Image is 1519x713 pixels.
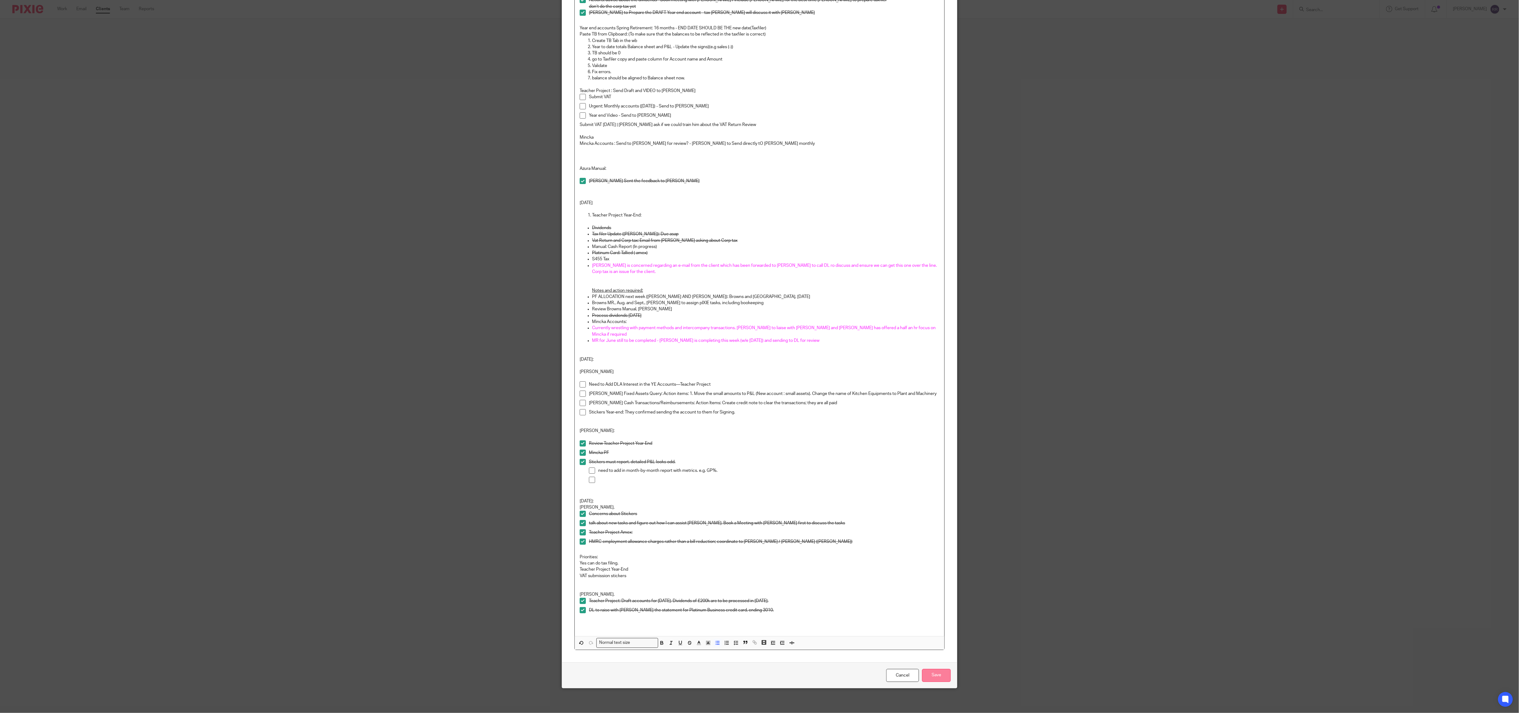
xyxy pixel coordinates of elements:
[592,238,738,243] s: Vat Return and Corp tax: Email from [PERSON_NAME] asking about Corp tax
[580,369,939,375] p: [PERSON_NAME]
[886,669,919,682] a: Cancel
[592,244,939,250] p: Manual: Cash Report (In progress)
[580,122,939,128] p: Submit VAT [DATE] | [PERSON_NAME] ask if we could train him about the VAT Return Review
[580,31,939,37] p: Paste TB from Clipboard: (To make sure that the balances to be reflected in the taxfiler is correct)
[592,44,939,50] p: Year to date totals Balance sheet and P&L - Update the signs)(e.g sales (-))
[922,669,951,682] input: Save
[592,75,939,81] p: balance should be aligned to Balance sheet now.
[592,300,939,306] p: Browns MR., Aug. and Sept., [PERSON_NAME] to assign pIXIE tasks, including bookeeping
[589,409,939,415] p: Stickers Year-end: They confirmed sending the account to them for Signing.
[589,598,939,604] p: Teacher Project: Draft accounts for [DATE]. Dividends of £200k are to be processed in [DATE].
[592,232,679,236] s: Tax filer Update ([PERSON_NAME]): Due asap
[589,112,939,119] p: Year end Video - Send to [PERSON_NAME]
[589,520,939,526] p: talk about new tasks and figure out how I can assist [PERSON_NAME]. Book a Meeting with [PERSON_N...
[592,338,819,343] span: MR for June still to be completed - [PERSON_NAME] is completing this week (w/e [DATE]) and sendin...
[598,640,632,646] span: Normal text size
[592,319,939,325] p: Mincka Accounts:
[598,468,939,474] p: need to add in month-by-month report with metrics. e.g. GP%.
[580,585,939,598] p: [PERSON_NAME].
[596,638,658,648] div: Search for option
[592,288,643,293] u: Notes and action required:
[580,554,939,560] p: Priorities:
[580,88,939,94] p: Teacher Project : Send Draft and VIDEO to [PERSON_NAME]
[592,56,939,62] p: go to Taxfiler copy and paste column for Account name and Amount
[592,212,939,218] p: Teacher Project Year-End:
[580,428,939,434] p: [PERSON_NAME]:
[589,440,939,447] p: Review Teacher Project Year-End
[592,313,641,318] s: Process dividends [DATE]
[589,607,939,613] p: DL to raise with [PERSON_NAME] the statement for Platinum Business credit card, ending 3010.
[589,178,939,184] p: [PERSON_NAME] Sent the feedback to [PERSON_NAME]
[580,166,939,172] p: Azura Manual:
[580,141,939,147] p: Mincka Accounts : Send to [PERSON_NAME] for review? - [PERSON_NAME] to Send directly tO [PERSON_N...
[580,504,939,510] p: [PERSON_NAME].
[589,381,939,388] p: Need to Add DLA Interest in the YE Accounts—Teacher Project
[589,450,939,456] p: Mincka PF
[592,69,939,75] p: Fix errors.
[592,306,939,312] p: Review Browns Manual, [PERSON_NAME]
[589,400,939,406] p: [PERSON_NAME] Cash Transactions/Reimbursements: Action Items: Create credit note to clear the tra...
[589,511,939,517] p: Concerns about Stickers
[589,459,939,465] p: Stickers must report. detailed P&L looks odd.
[592,63,939,69] p: Validate
[580,356,939,363] p: [DATE]:
[592,50,939,56] p: TB should be 0
[580,498,939,504] p: [DATE]:
[592,326,937,336] span: Currently wrestling with payment methods and intercompany transactions. [PERSON_NAME] to liaise w...
[632,640,654,646] input: Search for option
[592,38,939,44] p: Create TB Tab in the wb
[580,573,939,585] p: VAT submission stickers
[592,251,648,255] s: Platinum Card: Tallied ( amex)
[592,294,939,300] p: PF ALLOCATION next week ([PERSON_NAME] AND [PERSON_NAME]): Browns and [GEOGRAPHIC_DATA], [DATE]
[589,539,939,545] p: HMRC employment allowance charges rather than a bill reduction; coordinate to [PERSON_NAME] / [PE...
[589,3,939,10] p: don’t do the corp tax yet
[589,103,939,109] p: Urgent: Monthly accounts ([DATE]) - Send to [PERSON_NAME]
[592,226,611,230] s: Dividends
[589,529,939,535] p: Teacher Project Amex:
[589,94,939,100] p: Submit VAT
[580,25,939,31] p: Year end accounts Spring Retirement: 16 months - END DATE SHOULD BE THE new date(Taxfiler)
[592,263,938,274] span: [PERSON_NAME] is concerned regarding an e-mail from the client which has been forwarded to [PERSO...
[580,134,939,141] p: Mincka
[580,560,939,566] p: Yes can do tax filing.
[580,200,939,206] p: [DATE]
[589,10,939,16] p: [PERSON_NAME] to Prepare the DRAFT Year end account - tax [PERSON_NAME] will discuss it with [PER...
[589,391,939,397] p: [PERSON_NAME] Fixed Assets Query: Action items: 1. Move the small amounts to P&L (New account : s...
[592,256,939,262] p: S455 Tax
[580,566,939,572] p: Teacher Project Year-End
